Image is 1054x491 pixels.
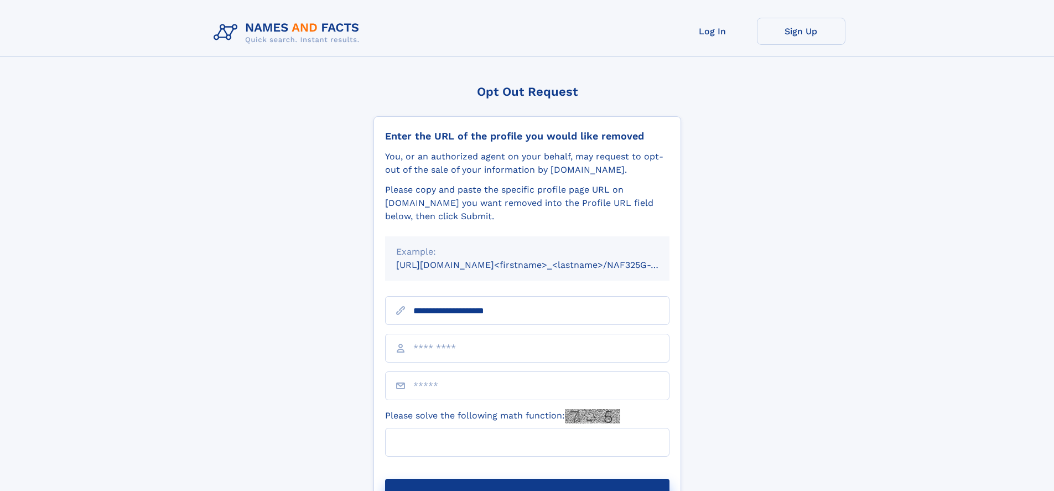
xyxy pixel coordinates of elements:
div: You, or an authorized agent on your behalf, may request to opt-out of the sale of your informatio... [385,150,669,177]
img: Logo Names and Facts [209,18,368,48]
div: Please copy and paste the specific profile page URL on [DOMAIN_NAME] you want removed into the Pr... [385,183,669,223]
div: Enter the URL of the profile you would like removed [385,130,669,142]
a: Sign Up [757,18,845,45]
div: Opt Out Request [373,85,681,99]
div: Example: [396,245,658,259]
a: Log In [668,18,757,45]
small: [URL][DOMAIN_NAME]<firstname>_<lastname>/NAF325G-xxxxxxxx [396,260,690,270]
label: Please solve the following math function: [385,409,620,423]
